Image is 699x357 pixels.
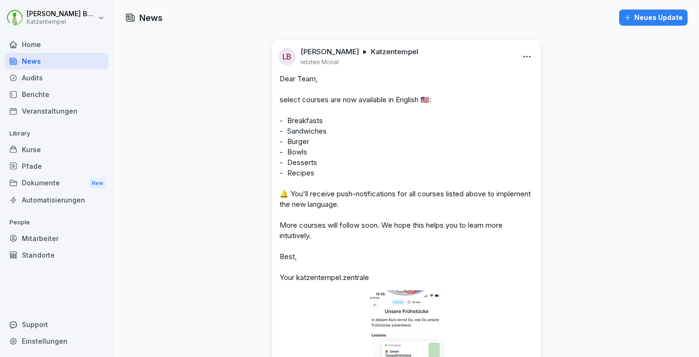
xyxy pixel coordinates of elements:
[371,47,418,57] p: Katzentempel
[27,19,96,25] p: Katzentempel
[5,69,108,86] a: Audits
[89,178,106,189] div: New
[5,86,108,103] a: Berichte
[624,12,683,23] div: Neues Update
[139,11,163,24] h1: News
[5,230,108,247] a: Mitarbeiter
[5,215,108,230] p: People
[5,192,108,208] a: Automatisierungen
[5,247,108,263] a: Standorte
[5,174,108,192] a: DokumenteNew
[619,10,688,26] button: Neues Update
[280,74,534,283] p: Dear Team, select courses are now available in English 🇺🇸: - Breakfasts - Sandwiches - Burger - B...
[5,53,108,69] a: News
[27,10,96,18] p: [PERSON_NAME] Benedix
[5,36,108,53] a: Home
[301,47,359,57] p: [PERSON_NAME]
[5,174,108,192] div: Dokumente
[5,141,108,158] a: Kurse
[301,58,339,66] p: letzten Monat
[5,316,108,333] div: Support
[5,103,108,119] a: Veranstaltungen
[5,126,108,141] p: Library
[5,333,108,349] a: Einstellungen
[279,48,296,65] div: LB
[5,158,108,174] a: Pfade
